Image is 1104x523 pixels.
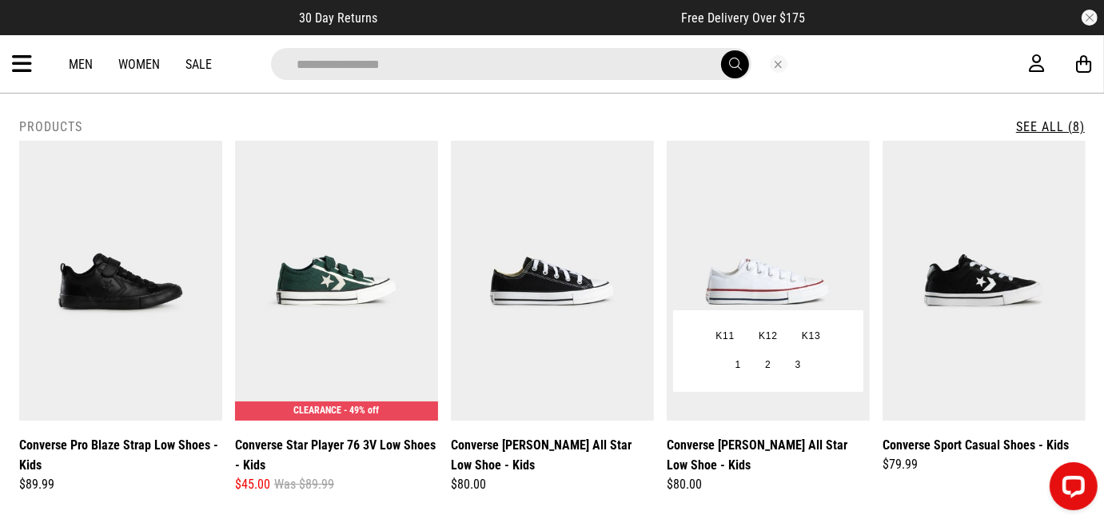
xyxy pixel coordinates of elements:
img: Converse Chuck Taylor All Star Low Shoe - Kids in Black [451,141,654,421]
iframe: LiveChat chat widget [1037,456,1104,523]
iframe: Customer reviews powered by Trustpilot [409,10,649,26]
div: $80.00 [667,475,870,494]
div: $89.99 [19,475,222,494]
div: $80.00 [451,475,654,494]
a: Converse Star Player 76 3V Low Shoes - Kids [235,435,438,475]
a: Men [69,57,93,72]
a: Converse Pro Blaze Strap Low Shoes - Kids [19,435,222,475]
button: 1 [723,351,753,380]
button: K11 [703,322,747,351]
span: Free Delivery Over $175 [681,10,805,26]
a: Converse Sport Casual Shoes - Kids [883,435,1069,455]
img: Converse Star Player 76 3v Low Shoes - Kids in Green [235,141,438,421]
a: Converse [PERSON_NAME] All Star Low Shoe - Kids [451,435,654,475]
img: Converse Pro Blaze Strap Low Shoes - Kids in Black [19,141,222,421]
img: Converse Chuck Taylor All Star Low Shoe - Kids in White [667,141,870,421]
span: Was $89.99 [274,475,334,494]
a: Sale [185,57,212,72]
a: Women [118,57,160,72]
span: $45.00 [235,475,270,494]
h2: Products [19,119,82,134]
span: - 49% off [345,405,380,416]
img: Converse Sport Casual Shoes - Kids in Black [883,141,1086,421]
span: 30 Day Returns [299,10,377,26]
button: K12 [747,322,790,351]
span: CLEARANCE [294,405,342,416]
button: 2 [753,351,783,380]
a: See All (8) [1016,119,1085,134]
button: Close search [770,55,787,73]
button: 3 [783,351,813,380]
div: $79.99 [883,455,1086,474]
button: K13 [790,322,833,351]
a: Converse [PERSON_NAME] All Star Low Shoe - Kids [667,435,870,475]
